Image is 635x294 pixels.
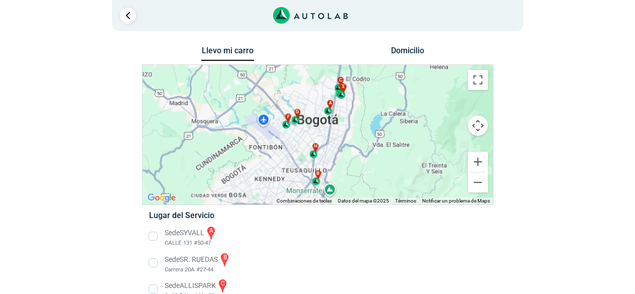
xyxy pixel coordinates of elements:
span: Datos del mapa ©2025 [338,198,389,204]
span: a [328,100,331,107]
span: c [339,77,342,84]
span: f [287,114,290,121]
span: b [316,170,319,177]
button: Ampliar [468,152,488,172]
button: Reducir [468,172,488,192]
a: Link al sitio de autolab [273,10,348,20]
button: Domicilio [381,46,434,60]
span: g [296,109,299,116]
button: Cambiar a la vista en pantalla completa [468,70,488,90]
button: Combinaciones de teclas [277,198,332,205]
span: e [342,83,345,90]
span: d [340,83,343,90]
a: Ir al paso anterior [120,8,136,24]
a: Términos (se abre en una nueva pestaña) [395,198,416,204]
button: Controles de visualización del mapa [468,116,488,136]
span: h [314,143,317,150]
h5: Lugar del Servicio [149,211,486,220]
button: Llevo mi carro [201,46,254,61]
a: Notificar un problema de Maps [422,198,490,204]
a: Abre esta zona en Google Maps (se abre en una nueva ventana) [145,191,178,205]
img: Google [145,191,178,205]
